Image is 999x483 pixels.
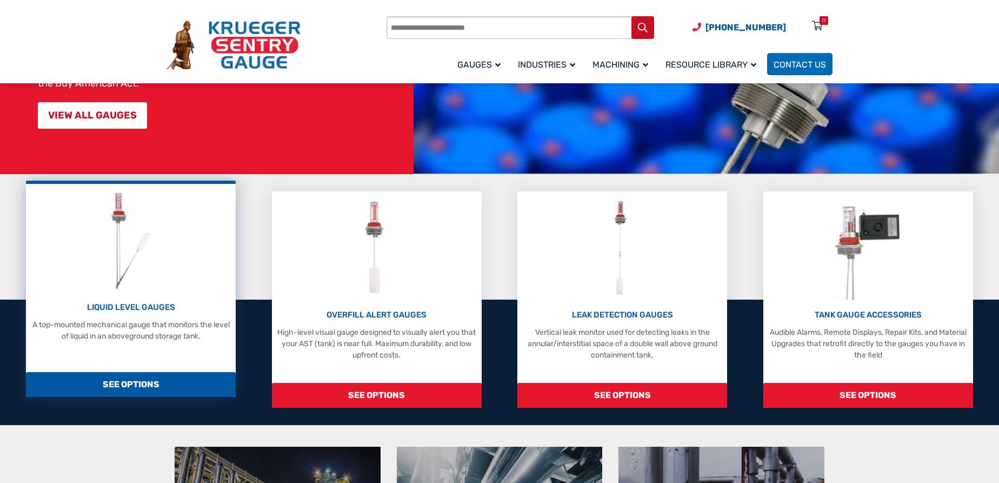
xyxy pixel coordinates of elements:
span: Resource Library [665,59,756,70]
p: LEAK DETECTION GAUGES [523,309,722,321]
span: SEE OPTIONS [26,372,236,397]
a: Phone Number (920) 434-8860 [692,21,786,34]
span: [PHONE_NUMBER] [705,22,786,32]
p: High-level visual gauge designed to visually alert you that your AST (tank) is near full. Maximum... [277,327,476,361]
a: Liquid Level Gauges LIQUID LEVEL GAUGES A top-mounted mechanical gauge that monitors the level of... [26,181,236,397]
img: Liquid Level Gauges [102,189,159,292]
span: Contact Us [774,59,826,70]
a: Resource Library [659,51,767,77]
a: Industries [511,51,586,77]
a: VIEW ALL GAUGES [38,102,147,129]
a: Contact Us [767,53,832,75]
img: Leak Detection Gauges [601,197,644,300]
span: Industries [518,59,575,70]
img: Krueger Sentry Gauge [166,21,301,70]
a: Machining [586,51,659,77]
a: Gauges [451,51,511,77]
p: LIQUID LEVEL GAUGES [31,301,230,314]
div: 0 [822,16,825,25]
p: At Krueger Sentry Gauge, for over 75 years we have manufactured over three million liquid-level g... [38,24,408,89]
span: Machining [592,59,648,70]
span: SEE OPTIONS [272,383,482,408]
p: Vertical leak monitor used for detecting leaks in the annular/interstitial space of a double wall... [523,327,722,361]
p: Audible Alarms, Remote Displays, Repair Kits, and Material Upgrades that retrofit directly to the... [769,327,968,361]
a: Overfill Alert Gauges OVERFILL ALERT GAUGES High-level visual gauge designed to visually alert yo... [272,191,482,408]
p: TANK GAUGE ACCESSORIES [769,309,968,321]
span: SEE OPTIONS [517,383,727,408]
span: SEE OPTIONS [763,383,973,408]
span: Gauges [457,59,501,70]
p: A top-mounted mechanical gauge that monitors the level of liquid in an aboveground storage tank. [31,319,230,342]
img: Overfill Alert Gauges [352,197,401,300]
a: Tank Gauge Accessories TANK GAUGE ACCESSORIES Audible Alarms, Remote Displays, Repair Kits, and M... [763,191,973,408]
p: OVERFILL ALERT GAUGES [277,309,476,321]
a: Leak Detection Gauges LEAK DETECTION GAUGES Vertical leak monitor used for detecting leaks in the... [517,191,727,408]
img: Tank Gauge Accessories [824,197,911,300]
